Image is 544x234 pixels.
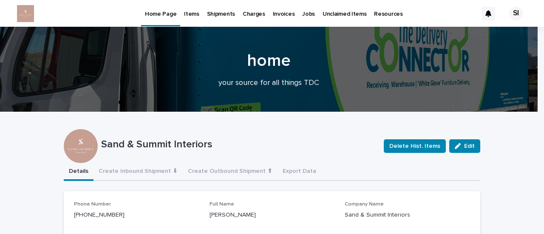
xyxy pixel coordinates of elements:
button: Export Data [278,163,321,181]
button: Details [64,163,93,181]
span: Full Name [210,202,234,207]
button: Delete Hist. Items [384,139,446,153]
p: Sand & Summit Interiors [101,138,377,151]
span: Phone Number [74,202,111,207]
p: [PERSON_NAME] [210,211,335,220]
span: Delete Hist. Items [389,142,440,150]
div: SI [509,7,523,20]
button: Create Inbound Shipment ⬇ [93,163,183,181]
img: qzchIeBG8OzyvpqHerJr0yqiF23o9X0McN9GKcKcjEI [17,5,34,22]
p: your source for all things TDC [99,79,439,88]
button: Create Outbound Shipment ⬆ [183,163,278,181]
h1: home [60,51,477,71]
p: Sand & Summit Interiors [345,211,470,220]
button: Edit [449,139,480,153]
span: Edit [464,143,475,149]
a: [PHONE_NUMBER] [74,212,125,218]
span: Company Name [345,202,384,207]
